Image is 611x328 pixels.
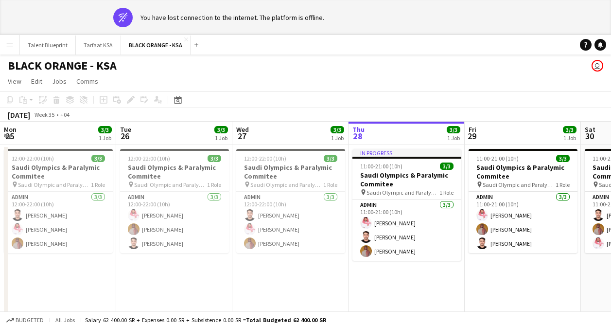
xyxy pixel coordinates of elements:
[236,192,345,253] app-card-role: Admin3/312:00-22:00 (10h)[PERSON_NAME][PERSON_NAME][PERSON_NAME]
[128,155,170,162] span: 12:00-22:00 (10h)
[4,75,25,88] a: View
[119,130,131,142] span: 26
[53,316,77,324] span: All jobs
[120,125,131,134] span: Tue
[563,126,576,133] span: 3/3
[32,111,56,118] span: Week 35
[556,155,570,162] span: 3/3
[352,149,461,157] div: In progress
[76,77,98,86] span: Comms
[483,181,556,188] span: Saudi Olympic and Paralympic committee
[351,130,365,142] span: 28
[469,149,577,253] app-job-card: 11:00-21:00 (10h)3/3Saudi Olympics & Paralymic Commitee Saudi Olympic and Paralympic committee1 R...
[121,36,191,55] button: BLACK ORANGE - KSA
[99,134,111,142] div: 1 Job
[469,125,476,134] span: Fri
[140,13,324,22] div: You have lost connection to the internet. The platform is offline.
[352,125,365,134] span: Thu
[16,317,44,324] span: Budgeted
[20,36,76,55] button: Talent Blueprint
[4,192,113,253] app-card-role: Admin3/312:00-22:00 (10h)[PERSON_NAME][PERSON_NAME][PERSON_NAME]
[2,130,17,142] span: 25
[360,163,402,170] span: 11:00-21:00 (10h)
[72,75,102,88] a: Comms
[440,163,454,170] span: 3/3
[235,130,249,142] span: 27
[236,125,249,134] span: Wed
[208,155,221,162] span: 3/3
[352,200,461,261] app-card-role: Admin3/311:00-21:00 (10h)[PERSON_NAME][PERSON_NAME][PERSON_NAME]
[98,126,112,133] span: 3/3
[331,126,344,133] span: 3/3
[31,77,42,86] span: Edit
[585,125,595,134] span: Sat
[236,149,345,253] app-job-card: 12:00-22:00 (10h)3/3Saudi Olympics & Paralymic Commitee Saudi Olympic and Paralympic committee1 R...
[8,110,30,120] div: [DATE]
[4,125,17,134] span: Mon
[85,316,326,324] div: Salary 62 400.00 SR + Expenses 0.00 SR + Subsistence 0.00 SR =
[236,163,345,181] h3: Saudi Olympics & Paralymic Commitee
[27,75,46,88] a: Edit
[76,36,121,55] button: Tarfaat KSA
[91,181,105,188] span: 1 Role
[246,316,326,324] span: Total Budgeted 62 400.00 SR
[323,181,337,188] span: 1 Role
[5,315,45,326] button: Budgeted
[4,149,113,253] app-job-card: 12:00-22:00 (10h)3/3Saudi Olympics & Paralymic Commitee Saudi Olympic and Paralympic committee1 R...
[324,155,337,162] span: 3/3
[207,181,221,188] span: 1 Role
[18,181,91,188] span: Saudi Olympic and Paralympic committee
[467,130,476,142] span: 29
[439,189,454,196] span: 1 Role
[583,130,595,142] span: 30
[367,189,439,196] span: Saudi Olympic and Paralympic committee
[134,181,207,188] span: Saudi Olympic and Paralympic committee
[352,171,461,188] h3: Saudi Olympics & Paralymic Commitee
[447,134,460,142] div: 1 Job
[8,58,117,73] h1: BLACK ORANGE - KSA
[91,155,105,162] span: 3/3
[447,126,460,133] span: 3/3
[120,163,229,181] h3: Saudi Olympics & Paralymic Commitee
[215,134,227,142] div: 1 Job
[592,60,603,72] app-user-avatar: Abdulwahab Al Hijan
[244,155,286,162] span: 12:00-22:00 (10h)
[8,77,21,86] span: View
[250,181,323,188] span: Saudi Olympic and Paralympic committee
[12,155,54,162] span: 12:00-22:00 (10h)
[60,111,70,118] div: +04
[4,163,113,181] h3: Saudi Olympics & Paralymic Commitee
[120,149,229,253] app-job-card: 12:00-22:00 (10h)3/3Saudi Olympics & Paralymic Commitee Saudi Olympic and Paralympic committee1 R...
[120,192,229,253] app-card-role: Admin3/312:00-22:00 (10h)[PERSON_NAME][PERSON_NAME][PERSON_NAME]
[469,163,577,181] h3: Saudi Olympics & Paralymic Commitee
[214,126,228,133] span: 3/3
[476,155,519,162] span: 11:00-21:00 (10h)
[52,77,67,86] span: Jobs
[48,75,70,88] a: Jobs
[563,134,576,142] div: 1 Job
[352,149,461,261] app-job-card: In progress11:00-21:00 (10h)3/3Saudi Olympics & Paralymic Commitee Saudi Olympic and Paralympic c...
[469,192,577,253] app-card-role: Admin3/311:00-21:00 (10h)[PERSON_NAME][PERSON_NAME][PERSON_NAME]
[331,134,344,142] div: 1 Job
[556,181,570,188] span: 1 Role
